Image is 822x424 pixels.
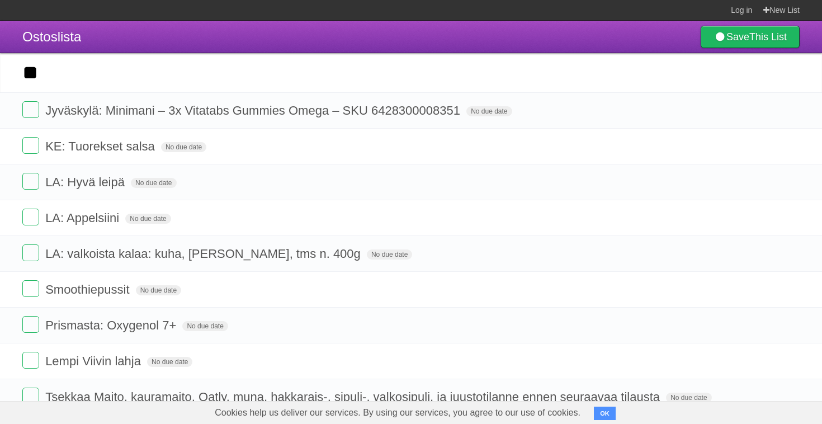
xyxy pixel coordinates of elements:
[125,214,171,224] span: No due date
[22,244,39,261] label: Done
[45,103,463,117] span: Jyväskylä: Minimani – 3x Vitatabs Gummies Omega – SKU 6428300008351
[45,247,363,261] span: LA: valkoista kalaa: kuha, [PERSON_NAME], tms n. 400g
[136,285,181,295] span: No due date
[22,101,39,118] label: Done
[131,178,176,188] span: No due date
[45,175,127,189] span: LA: Hyvä leipä
[45,390,663,404] span: Tsekkaa Maito, kauramaito, Oatly, muna, hakkarais-, sipuli-, valkosipuli, ja juustotilanne ennen ...
[22,173,39,190] label: Done
[22,137,39,154] label: Done
[161,142,206,152] span: No due date
[594,407,616,420] button: OK
[666,393,711,403] span: No due date
[182,321,228,331] span: No due date
[22,316,39,333] label: Done
[45,211,122,225] span: LA: Appelsiini
[204,402,592,424] span: Cookies help us deliver our services. By using our services, you agree to our use of cookies.
[45,318,179,332] span: Prismasta: Oxygenol 7+
[22,352,39,369] label: Done
[701,26,800,48] a: SaveThis List
[45,282,132,296] span: Smoothiepussit
[45,354,144,368] span: Lempi Viivin lahja
[466,106,512,116] span: No due date
[22,280,39,297] label: Done
[22,29,81,44] span: Ostoslista
[147,357,192,367] span: No due date
[367,249,412,260] span: No due date
[749,31,787,43] b: This List
[22,388,39,404] label: Done
[45,139,158,153] span: KE: Tuorekset salsa
[22,209,39,225] label: Done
